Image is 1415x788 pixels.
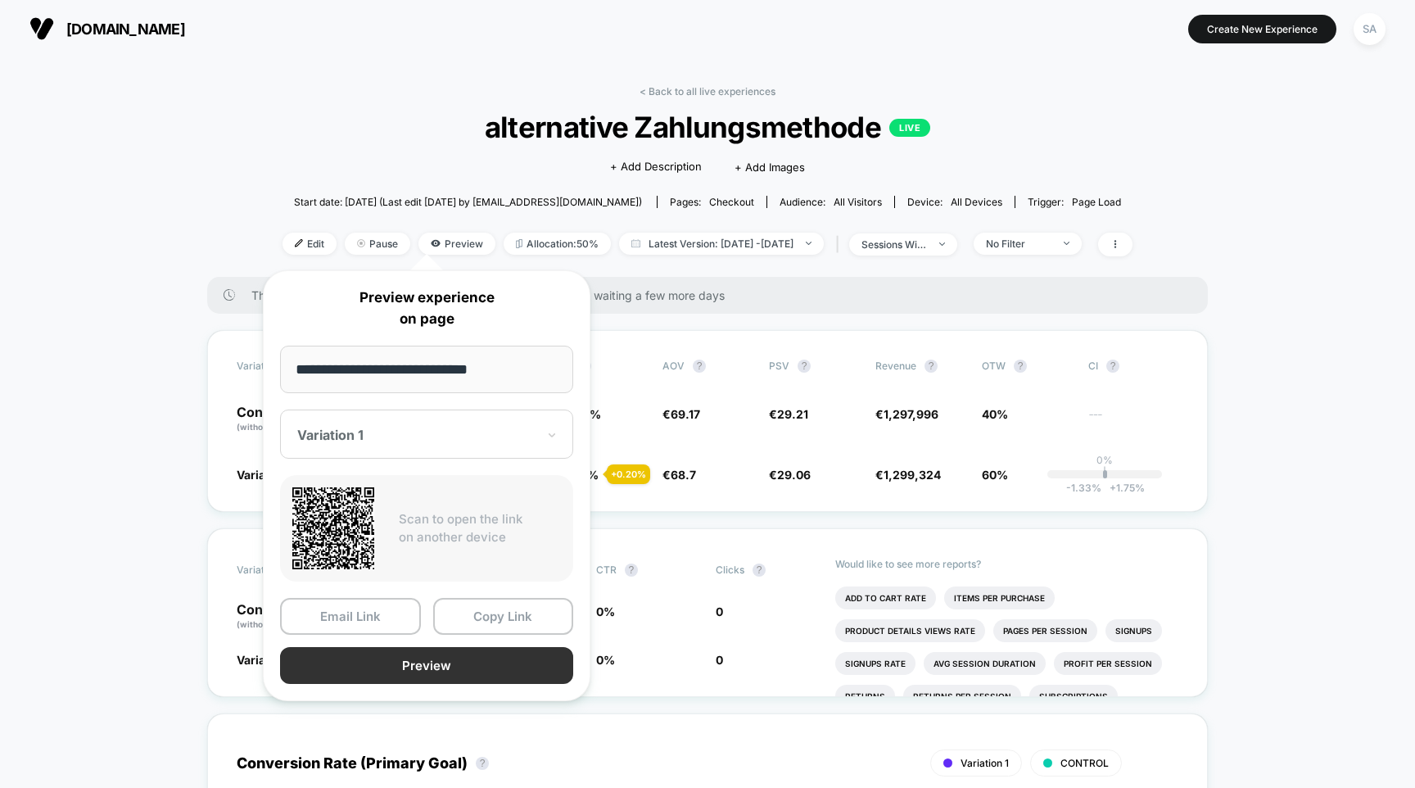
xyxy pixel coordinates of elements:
[418,233,495,255] span: Preview
[640,85,775,97] a: < Back to all live experiences
[1105,619,1162,642] li: Signups
[1072,196,1121,208] span: Page Load
[280,647,573,684] button: Preview
[834,196,882,208] span: All Visitors
[345,233,410,255] span: Pause
[280,288,573,329] p: Preview experience on page
[716,564,744,576] span: Clicks
[325,110,1090,144] span: alternative Zahlungsmethode
[875,360,916,372] span: Revenue
[662,468,696,482] span: €
[1349,12,1390,46] button: SA
[884,407,938,421] span: 1,297,996
[986,238,1051,250] div: No Filter
[237,619,310,629] span: (without changes)
[875,468,941,482] span: €
[631,239,640,247] img: calendar
[1103,466,1106,478] p: |
[516,239,522,248] img: rebalance
[1354,13,1386,45] div: SA
[283,233,337,255] span: Edit
[875,407,938,421] span: €
[357,239,365,247] img: end
[903,685,1021,708] li: Returns Per Session
[1088,410,1178,433] span: ---
[294,196,642,208] span: Start date: [DATE] (Last edit [DATE] by [EMAIL_ADDRESS][DOMAIN_NAME])
[237,422,310,432] span: (without changes)
[693,360,706,373] button: ?
[861,238,927,251] div: sessions with impression
[769,468,811,482] span: €
[625,564,638,577] button: ?
[982,468,1008,482] span: 60%
[25,16,190,42] button: [DOMAIN_NAME]
[924,652,1046,675] li: Avg Session Duration
[1110,482,1116,494] span: +
[295,239,303,247] img: edit
[735,161,805,174] span: + Add Images
[662,407,700,421] span: €
[716,653,723,667] span: 0
[939,242,945,246] img: end
[769,360,789,372] span: PSV
[662,360,685,372] span: AOV
[1029,685,1118,708] li: Subscriptions
[769,407,808,421] span: €
[433,598,574,635] button: Copy Link
[237,405,327,433] p: Control
[237,603,340,631] p: Control
[835,652,915,675] li: Signups Rate
[951,196,1002,208] span: all devices
[884,468,941,482] span: 1,299,324
[716,605,723,618] span: 0
[399,510,561,547] p: Scan to open the link on another device
[596,653,615,667] span: 0 %
[924,360,938,373] button: ?
[835,558,1178,570] p: Would like to see more reports?
[1106,360,1119,373] button: ?
[709,196,754,208] span: checkout
[280,598,421,635] button: Email Link
[889,119,930,137] p: LIVE
[504,233,611,255] span: Allocation: 50%
[1060,757,1109,769] span: CONTROL
[1088,360,1178,373] span: CI
[1096,454,1113,466] p: 0%
[671,468,696,482] span: 68.7
[596,605,615,618] span: 0 %
[1188,15,1336,43] button: Create New Experience
[777,407,808,421] span: 29.21
[670,196,754,208] div: Pages:
[993,619,1097,642] li: Pages Per Session
[671,407,700,421] span: 69.17
[1054,652,1162,675] li: Profit Per Session
[619,233,824,255] span: Latest Version: [DATE] - [DATE]
[237,468,295,482] span: Variation 1
[1014,360,1027,373] button: ?
[66,20,185,38] span: [DOMAIN_NAME]
[982,360,1072,373] span: OTW
[835,685,895,708] li: Returns
[777,468,811,482] span: 29.06
[753,564,766,577] button: ?
[961,757,1009,769] span: Variation 1
[1066,482,1101,494] span: -1.33 %
[832,233,849,256] span: |
[610,159,702,175] span: + Add Description
[798,360,811,373] button: ?
[1028,196,1121,208] div: Trigger:
[806,242,811,245] img: end
[237,360,327,373] span: Variation
[835,586,936,609] li: Add To Cart Rate
[1064,242,1069,245] img: end
[251,288,1175,302] span: There are still no statistically significant results. We recommend waiting a few more days
[607,464,650,484] div: + 0.20 %
[476,757,489,770] button: ?
[29,16,54,41] img: Visually logo
[1101,482,1145,494] span: 1.75 %
[894,196,1015,208] span: Device:
[982,407,1008,421] span: 40%
[835,619,985,642] li: Product Details Views Rate
[780,196,882,208] div: Audience:
[237,558,327,582] span: Variation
